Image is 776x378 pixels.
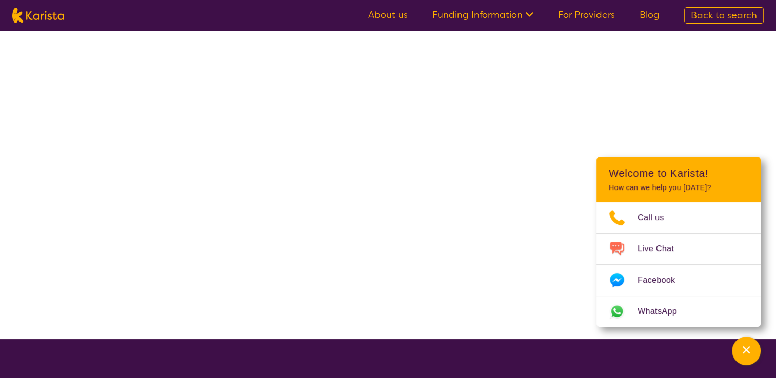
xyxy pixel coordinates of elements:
[596,157,761,327] div: Channel Menu
[368,9,408,21] a: About us
[432,9,533,21] a: Funding Information
[638,241,686,257] span: Live Chat
[684,7,764,24] a: Back to search
[640,9,660,21] a: Blog
[691,9,757,22] span: Back to search
[12,8,64,23] img: Karista logo
[638,304,689,319] span: WhatsApp
[609,167,748,179] h2: Welcome to Karista!
[732,337,761,365] button: Channel Menu
[638,210,676,225] span: Call us
[638,272,687,288] span: Facebook
[596,296,761,327] a: Web link opens in a new tab.
[609,183,748,192] p: How can we help you [DATE]?
[596,202,761,327] ul: Choose channel
[558,9,615,21] a: For Providers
